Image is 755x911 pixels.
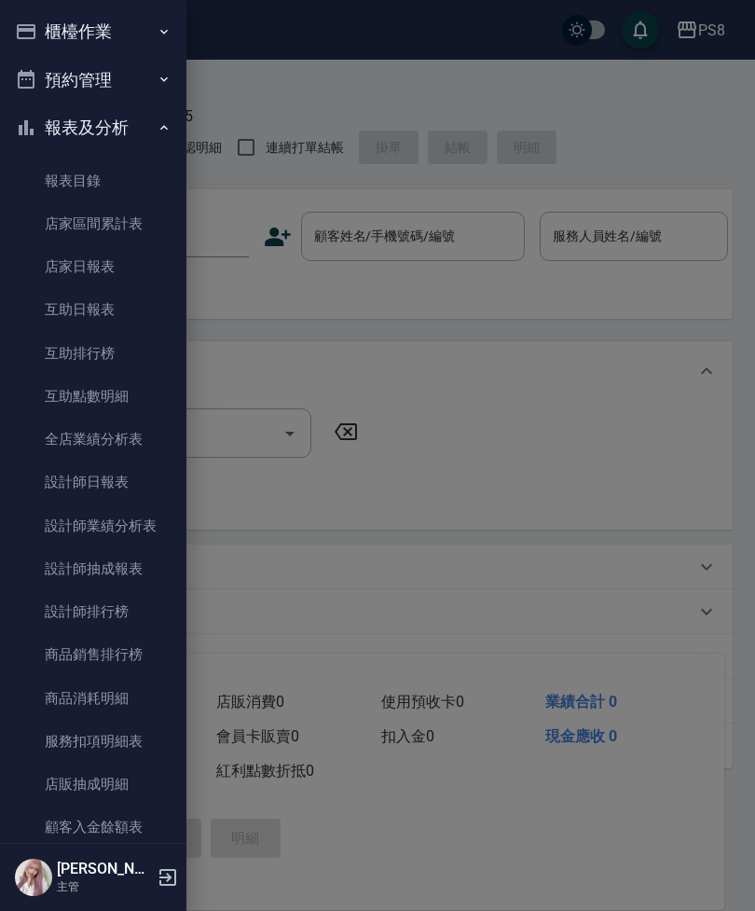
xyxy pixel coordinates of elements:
[7,375,179,418] a: 互助點數明細
[7,590,179,633] a: 設計師排行榜
[7,806,179,849] a: 顧客入金餘額表
[57,860,152,878] h5: [PERSON_NAME]
[7,159,179,202] a: 報表目錄
[7,720,179,763] a: 服務扣項明細表
[7,418,179,461] a: 全店業績分析表
[7,677,179,720] a: 商品消耗明細
[7,56,179,104] button: 預約管理
[7,461,179,504] a: 設計師日報表
[7,633,179,676] a: 商品銷售排行榜
[7,7,179,56] button: 櫃檯作業
[7,504,179,547] a: 設計師業績分析表
[7,104,179,152] button: 報表及分析
[15,859,52,896] img: Person
[7,763,179,806] a: 店販抽成明細
[7,245,179,288] a: 店家日報表
[7,332,179,375] a: 互助排行榜
[7,547,179,590] a: 設計師抽成報表
[7,202,179,245] a: 店家區間累計表
[7,288,179,331] a: 互助日報表
[57,878,152,895] p: 主管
